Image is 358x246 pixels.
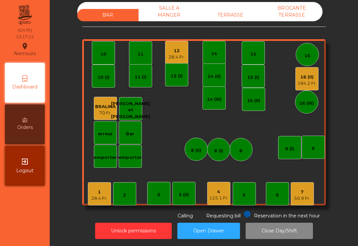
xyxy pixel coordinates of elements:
[285,146,294,152] div: 9 (I)
[297,80,317,87] div: 184.2 Fr.
[123,192,126,198] div: 2
[276,192,279,198] div: 6
[126,131,134,137] div: Bar
[239,148,242,154] div: 8
[111,100,150,120] div: [PERSON_NAME] et [PERSON_NAME]
[191,147,201,154] div: 8 (II)
[17,124,33,131] span: Orders
[254,213,320,219] span: Reservation in the next hour
[17,3,33,27] img: qpiato
[93,154,117,161] div: emporter
[304,53,310,59] div: 16
[294,189,310,195] div: 7
[247,74,259,81] div: 15 (I)
[95,110,116,116] div: 70 Fr.
[135,74,147,80] div: 11 (I)
[98,131,113,137] div: erreur
[118,154,142,161] div: emporter
[214,148,223,154] div: 8 (I)
[14,41,36,58] div: Nemours
[250,51,256,58] div: 15
[168,54,185,61] div: 28.4 Fr.
[21,42,29,50] i: location_on
[179,191,189,198] div: 3 (II)
[297,74,317,80] div: 16 (II)
[157,191,160,198] div: 3
[16,167,33,174] span: Logout
[16,34,34,40] div: 13:17:22
[243,192,246,198] div: 5
[299,100,314,107] div: 16 (III)
[207,96,221,103] div: 14 (III)
[206,213,241,219] span: Requesting bill
[100,51,106,58] div: 10
[312,145,315,152] div: 9
[77,9,139,21] div: BAR
[138,51,144,58] div: 11
[247,97,260,104] div: 15 (II)
[209,188,228,195] div: 4
[246,223,313,239] button: Close Day/Shift
[97,74,109,81] div: 10 (I)
[208,73,221,80] div: 14 (II)
[177,223,240,239] button: Open Drawer
[91,195,107,202] div: 28.4 Fr.
[95,103,116,110] div: BRALINA
[200,9,261,21] div: TERRASSE
[91,189,107,195] div: 1
[18,27,32,33] div: [DATE]
[209,195,228,201] div: 125.1 Fr.
[211,51,217,57] div: 14
[294,195,310,202] div: 50.9 Fr.
[95,223,172,239] button: Unlock permissions
[178,213,193,219] span: Calling
[21,158,29,166] i: exit_to_app
[12,83,37,90] span: Dashboard
[139,2,200,21] div: SALLE A MANGER
[261,2,323,21] div: BROCANTE TERRASSE
[168,48,185,54] div: 12
[171,73,183,79] div: 12 (I)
